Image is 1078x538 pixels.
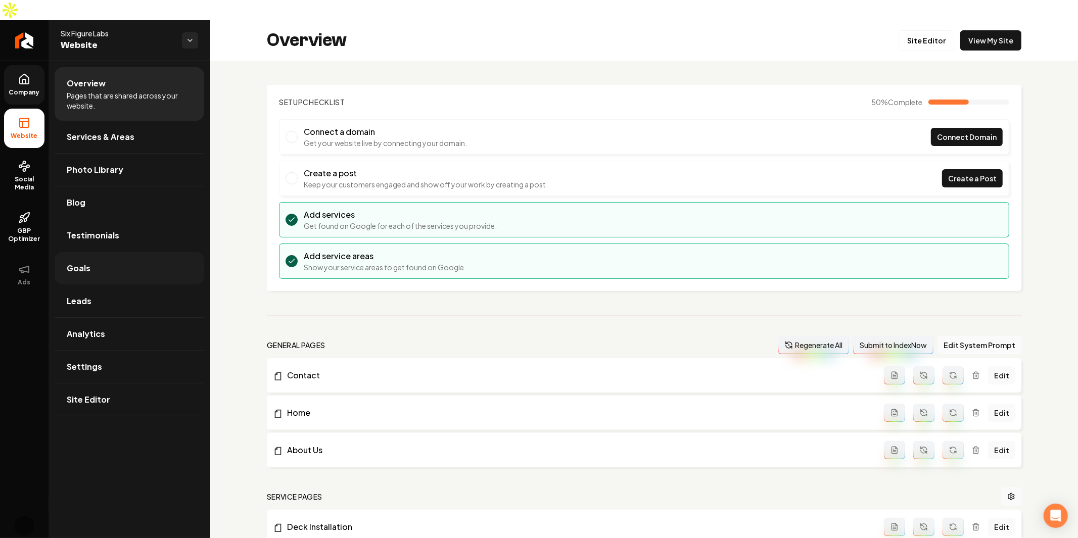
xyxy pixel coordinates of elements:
span: GBP Optimizer [4,227,44,243]
span: Testimonials [67,229,119,241]
a: Create a Post [942,169,1003,187]
button: Open user button [14,516,34,536]
h3: Add service areas [304,250,466,262]
button: Submit to IndexNow [853,336,933,354]
p: Keep your customers engaged and show off your work by creating a post. [304,179,548,189]
a: About Us [273,444,884,456]
p: Show your service areas to get found on Google. [304,262,466,272]
span: Blog [67,197,85,209]
span: Analytics [67,328,105,340]
a: Home [273,407,884,419]
div: Open Intercom Messenger [1044,504,1068,528]
button: Add admin page prompt [884,366,905,384]
a: Services & Areas [55,121,204,153]
span: Setup [279,97,303,107]
h3: Create a post [304,167,548,179]
span: Company [5,88,44,96]
span: Pages that are shared across your website. [67,90,192,111]
a: Leads [55,285,204,317]
button: Add admin page prompt [884,518,905,536]
a: Contact [273,369,884,381]
a: Company [4,65,44,105]
a: Site Editor [55,383,204,416]
span: Settings [67,361,102,373]
span: Site Editor [67,394,110,406]
img: Sagar Soni [14,516,34,536]
h2: general pages [267,340,325,350]
h3: Connect a domain [304,126,467,138]
h2: Service Pages [267,492,322,502]
span: Connect Domain [937,132,997,142]
a: Site Editor [899,30,954,51]
button: Ads [4,255,44,295]
a: Photo Library [55,154,204,186]
span: Six Figure Labs [61,28,174,38]
span: Leads [67,295,91,307]
h2: Overview [267,30,347,51]
span: Photo Library [67,164,123,176]
span: Website [61,38,174,53]
span: Website [7,132,42,140]
img: Rebolt Logo [15,32,34,48]
a: Testimonials [55,219,204,252]
span: Goals [67,262,90,274]
span: 50 % [871,97,922,107]
span: Services & Areas [67,131,134,143]
span: Ads [14,278,35,286]
span: Social Media [4,175,44,191]
p: Get your website live by connecting your domain. [304,138,467,148]
a: Edit [988,404,1015,422]
a: Blog [55,186,204,219]
a: Connect Domain [931,128,1003,146]
a: Goals [55,252,204,284]
button: Add admin page prompt [884,404,905,422]
p: Get found on Google for each of the services you provide. [304,221,497,231]
a: Deck Installation [273,521,884,533]
span: Create a Post [948,173,997,184]
h2: Checklist [279,97,345,107]
button: Regenerate All [778,336,849,354]
a: Edit [988,366,1015,384]
a: View My Site [960,30,1021,51]
a: Settings [55,351,204,383]
a: Edit [988,518,1015,536]
a: GBP Optimizer [4,204,44,251]
span: Complete [888,97,922,107]
button: Add admin page prompt [884,441,905,459]
a: Analytics [55,318,204,350]
span: Overview [67,77,106,89]
a: Edit [988,441,1015,459]
a: Social Media [4,152,44,200]
button: Edit System Prompt [938,336,1021,354]
h3: Add services [304,209,497,221]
